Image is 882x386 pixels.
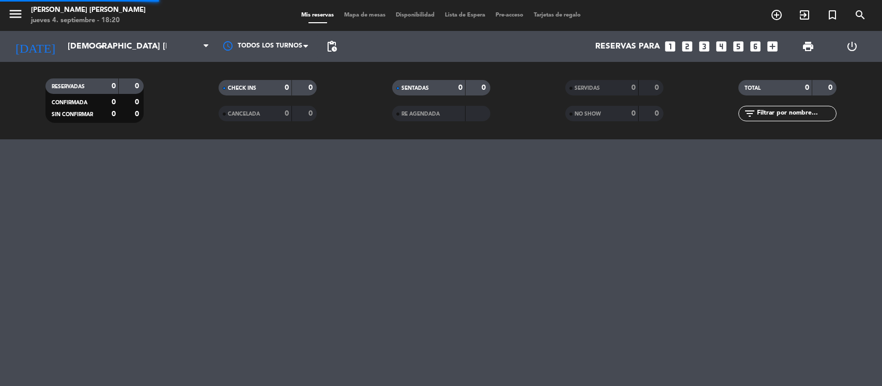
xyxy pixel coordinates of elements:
[802,40,814,53] span: print
[31,15,146,26] div: jueves 4. septiembre - 18:20
[8,6,23,22] i: menu
[826,9,839,21] i: turned_in_not
[401,111,440,117] span: RE AGENDADA
[663,40,677,53] i: looks_one
[135,83,141,90] strong: 0
[296,12,339,18] span: Mis reservas
[112,99,116,106] strong: 0
[339,12,391,18] span: Mapa de mesas
[482,84,488,91] strong: 0
[846,40,858,53] i: power_settings_new
[756,108,836,119] input: Filtrar por nombre...
[458,84,462,91] strong: 0
[8,35,63,58] i: [DATE]
[8,6,23,25] button: menu
[770,9,783,21] i: add_circle_outline
[631,110,636,117] strong: 0
[766,40,779,53] i: add_box
[749,40,762,53] i: looks_6
[575,111,601,117] span: NO SHOW
[391,12,440,18] span: Disponibilidad
[31,5,146,15] div: [PERSON_NAME] [PERSON_NAME]
[228,111,260,117] span: CANCELADA
[798,9,811,21] i: exit_to_app
[575,86,600,91] span: SERVIDAS
[595,42,660,52] span: Reservas para
[655,84,661,91] strong: 0
[440,12,490,18] span: Lista de Espera
[135,110,141,118] strong: 0
[285,110,289,117] strong: 0
[52,100,87,105] span: CONFIRMADA
[805,84,809,91] strong: 0
[655,110,661,117] strong: 0
[52,84,85,89] span: RESERVADAS
[326,40,338,53] span: pending_actions
[52,112,93,117] span: SIN CONFIRMAR
[285,84,289,91] strong: 0
[631,84,636,91] strong: 0
[112,83,116,90] strong: 0
[135,99,141,106] strong: 0
[744,107,756,120] i: filter_list
[529,12,586,18] span: Tarjetas de regalo
[715,40,728,53] i: looks_4
[228,86,256,91] span: CHECK INS
[698,40,711,53] i: looks_3
[732,40,745,53] i: looks_5
[854,9,866,21] i: search
[745,86,761,91] span: TOTAL
[401,86,429,91] span: SENTADAS
[680,40,694,53] i: looks_two
[828,84,834,91] strong: 0
[490,12,529,18] span: Pre-acceso
[830,31,874,62] div: LOG OUT
[112,110,116,118] strong: 0
[308,110,315,117] strong: 0
[308,84,315,91] strong: 0
[96,40,109,53] i: arrow_drop_down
